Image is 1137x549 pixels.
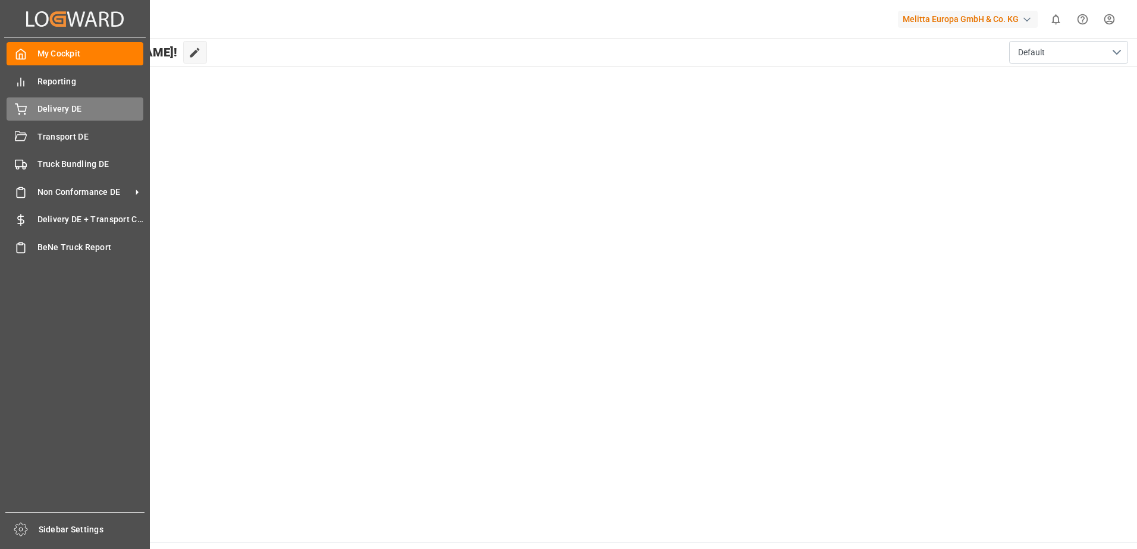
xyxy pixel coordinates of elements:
[37,241,144,254] span: BeNe Truck Report
[37,48,144,60] span: My Cockpit
[7,153,143,176] a: Truck Bundling DE
[7,42,143,65] a: My Cockpit
[1018,46,1045,59] span: Default
[37,131,144,143] span: Transport DE
[37,75,144,88] span: Reporting
[37,158,144,171] span: Truck Bundling DE
[898,11,1038,28] div: Melitta Europa GmbH & Co. KG
[39,523,145,536] span: Sidebar Settings
[7,70,143,93] a: Reporting
[7,97,143,121] a: Delivery DE
[7,208,143,231] a: Delivery DE + Transport Cost
[37,103,144,115] span: Delivery DE
[898,8,1042,30] button: Melitta Europa GmbH & Co. KG
[7,125,143,148] a: Transport DE
[1069,6,1096,33] button: Help Center
[49,41,177,64] span: Hello [PERSON_NAME]!
[37,213,144,226] span: Delivery DE + Transport Cost
[1009,41,1128,64] button: open menu
[1042,6,1069,33] button: show 0 new notifications
[37,186,131,198] span: Non Conformance DE
[7,235,143,258] a: BeNe Truck Report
